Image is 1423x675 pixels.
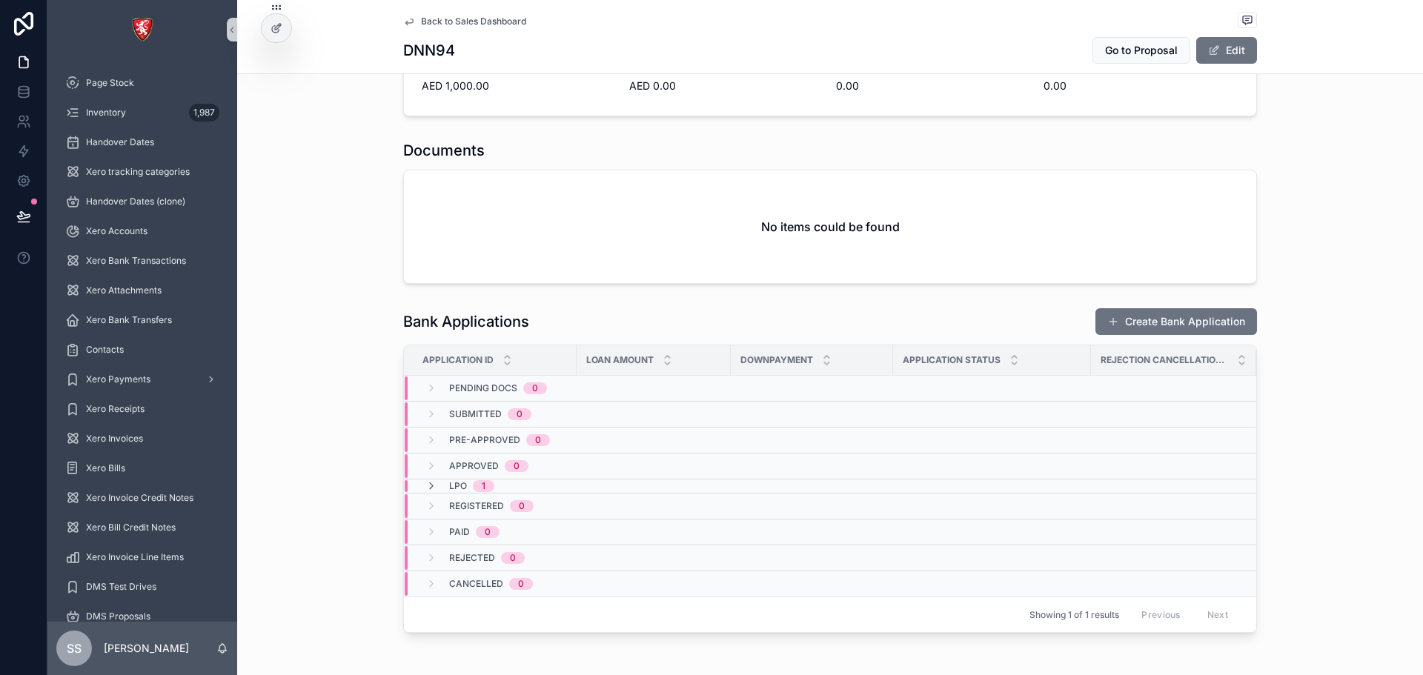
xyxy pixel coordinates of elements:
[403,140,485,161] h1: Documents
[86,522,176,533] span: Xero Bill Credit Notes
[56,544,228,571] a: Xero Invoice Line Items
[1196,37,1257,64] button: Edit
[86,403,145,415] span: Xero Receipts
[449,460,499,472] span: Approved
[86,196,185,207] span: Handover Dates (clone)
[532,382,538,394] div: 0
[56,396,228,422] a: Xero Receipts
[586,354,654,366] span: Loan Amount
[56,218,228,245] a: Xero Accounts
[761,218,900,236] h2: No items could be found
[1105,43,1178,58] span: Go to Proposal
[422,354,494,366] span: Application ID
[56,455,228,482] a: Xero Bills
[517,408,523,420] div: 0
[47,59,237,622] div: scrollable content
[1101,354,1228,366] span: Rejection Cancellation Reason
[485,526,491,538] div: 0
[86,462,125,474] span: Xero Bills
[740,354,813,366] span: Downpayment
[403,16,526,27] a: Back to Sales Dashboard
[56,70,228,96] a: Page Stock
[519,500,525,512] div: 0
[403,311,529,332] h1: Bank Applications
[189,104,219,122] div: 1,987
[1092,37,1190,64] button: Go to Proposal
[86,581,156,593] span: DMS Test Drives
[56,188,228,215] a: Handover Dates (clone)
[449,408,502,420] span: Submitted
[56,159,228,185] a: Xero tracking categories
[67,639,82,657] span: SS
[86,551,184,563] span: Xero Invoice Line Items
[86,166,190,178] span: Xero tracking categories
[56,307,228,333] a: Xero Bank Transfers
[629,79,825,93] span: AED 0.00
[56,366,228,393] a: Xero Payments
[449,526,470,538] span: Paid
[56,425,228,452] a: Xero Invoices
[56,485,228,511] a: Xero Invoice Credit Notes
[104,641,189,656] p: [PERSON_NAME]
[449,500,504,512] span: Registered
[86,285,162,296] span: Xero Attachments
[836,79,1032,93] span: 0.00
[518,578,524,590] div: 0
[86,314,172,326] span: Xero Bank Transfers
[449,552,495,564] span: Rejected
[56,129,228,156] a: Handover Dates
[1029,609,1119,621] span: Showing 1 of 1 results
[56,514,228,541] a: Xero Bill Credit Notes
[56,277,228,304] a: Xero Attachments
[56,336,228,363] a: Contacts
[449,480,467,492] span: LPO
[56,573,228,600] a: DMS Test Drives
[403,40,455,61] h1: DNN94
[1095,308,1257,335] button: Create Bank Application
[421,16,526,27] span: Back to Sales Dashboard
[86,492,193,504] span: Xero Invoice Credit Notes
[86,373,150,385] span: Xero Payments
[130,18,154,41] img: App logo
[56,99,228,126] a: Inventory1,987
[56,247,228,274] a: Xero Bank Transactions
[535,434,541,446] div: 0
[514,460,520,472] div: 0
[482,480,485,492] div: 1
[510,552,516,564] div: 0
[86,255,186,267] span: Xero Bank Transactions
[1044,79,1239,93] span: 0.00
[86,433,143,445] span: Xero Invoices
[86,136,154,148] span: Handover Dates
[449,434,520,446] span: Pre-approved
[56,603,228,630] a: DMS Proposals
[86,77,134,89] span: Page Stock
[903,354,1001,366] span: Application Status
[449,578,503,590] span: Cancelled
[86,225,147,237] span: Xero Accounts
[86,611,150,622] span: DMS Proposals
[422,79,617,93] span: AED 1,000.00
[86,344,124,356] span: Contacts
[86,107,126,119] span: Inventory
[449,382,517,394] span: Pending Docs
